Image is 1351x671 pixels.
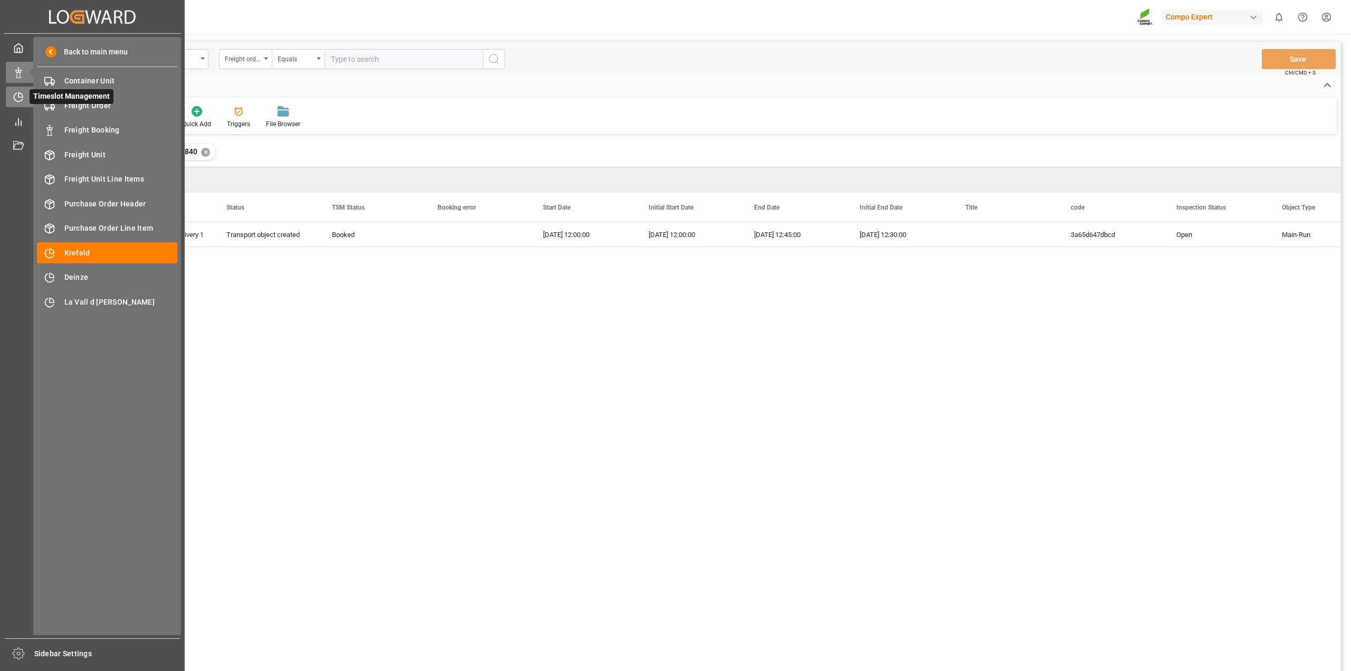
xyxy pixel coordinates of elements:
[56,46,128,58] span: Back to main menu
[6,37,179,58] a: My Cockpit
[37,193,177,214] a: Purchase Order Header
[64,149,178,160] span: Freight Unit
[543,204,570,211] span: Start Date
[332,223,412,247] div: Booked
[636,222,741,247] div: [DATE] 12:00:00
[64,248,178,259] span: Krefeld
[741,222,847,247] div: [DATE] 12:45:00
[1176,223,1257,247] div: Open
[227,119,250,129] div: Triggers
[64,272,178,283] span: Deinze
[266,119,300,129] div: File Browser
[1162,10,1263,25] div: Compo Expert
[6,111,179,131] a: My Reports
[754,204,779,211] span: End Date
[64,297,178,308] span: La Vall d [PERSON_NAME]
[1058,222,1164,247] div: 3a65d647dbcd
[182,119,211,129] div: Quick Add
[965,204,977,211] span: Title
[219,49,272,69] button: open menu
[37,144,177,165] a: Freight Unit
[64,199,178,210] span: Purchase Order Header
[225,52,261,64] div: Freight order Number
[201,148,210,157] div: ✕
[1267,5,1291,29] button: show 0 new notifications
[37,267,177,288] a: Deinze
[64,174,178,185] span: Freight Unit Line Items
[860,204,902,211] span: Initial End Date
[37,71,177,91] a: Container Unit
[34,648,180,659] span: Sidebar Settings
[530,222,636,247] div: [DATE] 12:00:00
[6,136,179,156] a: Document Management
[121,223,201,247] div: Paletts Loading & Delivery 1
[37,218,177,239] a: Purchase Order Line Item
[272,49,325,69] button: open menu
[1137,8,1154,26] img: Screenshot%202023-09-29%20at%2010.02.21.png_1712312052.png
[483,49,505,69] button: search button
[37,242,177,263] a: Krefeld
[37,169,177,190] a: Freight Unit Line Items
[30,89,113,104] span: Timeslot Management
[64,100,178,111] span: Freight Order
[64,75,178,87] span: Container Unit
[1176,204,1226,211] span: Inspection Status
[6,87,179,107] a: Timeslot ManagementTimeslot Management
[1285,69,1316,77] span: Ctrl/CMD + S
[1162,7,1267,27] button: Compo Expert
[226,204,244,211] span: Status
[1071,204,1084,211] span: code
[325,49,483,69] input: Type to search
[226,223,307,247] div: Transport object created
[437,204,476,211] span: Booking error
[1291,5,1315,29] button: Help Center
[1282,204,1315,211] span: Object Type
[37,291,177,312] a: La Vall d [PERSON_NAME]
[37,95,177,116] a: Freight Order
[64,125,178,136] span: Freight Booking
[278,52,313,64] div: Equals
[64,223,178,234] span: Purchase Order Line Item
[37,120,177,140] a: Freight Booking
[649,204,693,211] span: Initial Start Date
[847,222,953,247] div: [DATE] 12:30:00
[1262,49,1336,69] button: Save
[332,204,365,211] span: TSM Status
